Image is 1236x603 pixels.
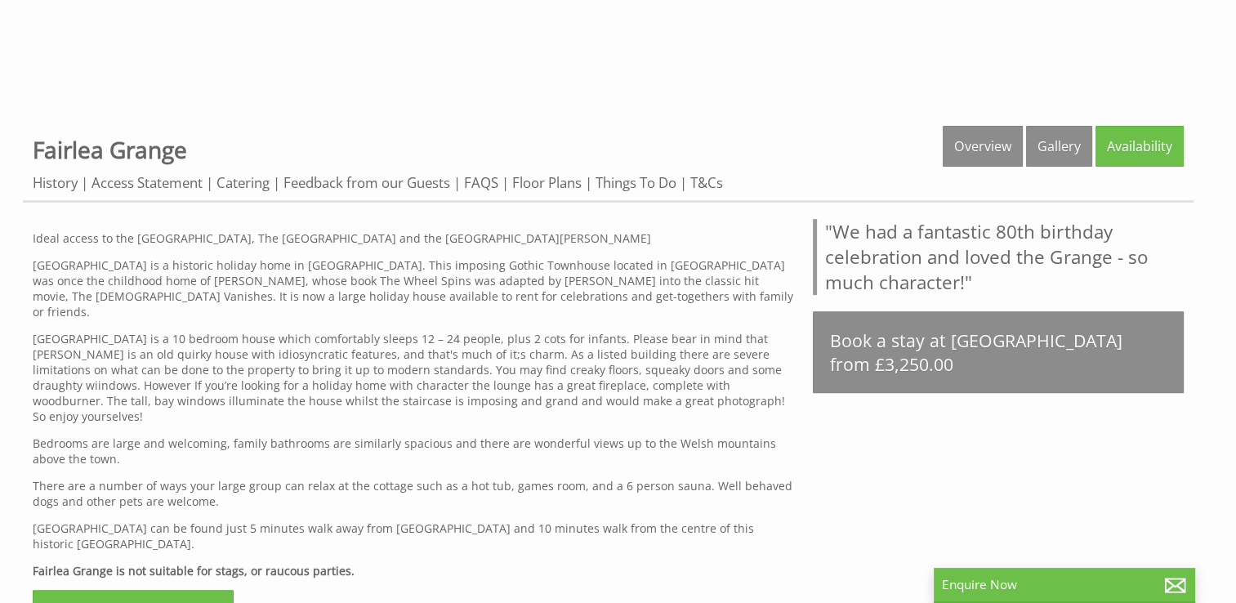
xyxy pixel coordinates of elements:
[33,478,793,509] p: There are a number of ways your large group can relax at the cottage such as a hot tub, games roo...
[91,173,203,192] a: Access Statement
[1026,126,1092,167] a: Gallery
[283,173,450,192] a: Feedback from our Guests
[33,435,793,467] p: Bedrooms are large and welcoming, family bathrooms are similarly spacious and there are wonderful...
[33,230,793,246] p: Ideal access to the [GEOGRAPHIC_DATA], The [GEOGRAPHIC_DATA] and the [GEOGRAPHIC_DATA][PERSON_NAME]
[33,257,793,319] p: [GEOGRAPHIC_DATA] is a historic holiday home in [GEOGRAPHIC_DATA]. This imposing Gothic Townhouse...
[943,126,1023,167] a: Overview
[690,173,723,192] a: T&Cs
[33,563,355,578] strong: Fairlea Grange is not suitable for stags, or raucous parties.
[942,576,1187,593] p: Enquire Now
[813,219,1184,295] blockquote: "We had a fantastic 80th birthday celebration and loved the Grange - so much character!"
[33,134,187,165] a: Fairlea Grange
[512,173,582,192] a: Floor Plans
[464,173,498,192] a: FAQS
[33,331,793,424] p: [GEOGRAPHIC_DATA] is a 10 bedroom house which comfortably sleeps 12 – 24 people, plus 2 cots for ...
[33,173,78,192] a: History
[1095,126,1184,167] a: Availability
[216,173,270,192] a: Catering
[33,520,793,552] p: [GEOGRAPHIC_DATA] can be found just 5 minutes walk away from [GEOGRAPHIC_DATA] and 10 minutes wal...
[813,311,1184,393] a: Book a stay at [GEOGRAPHIC_DATA] from £3,250.00
[596,173,676,192] a: Things To Do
